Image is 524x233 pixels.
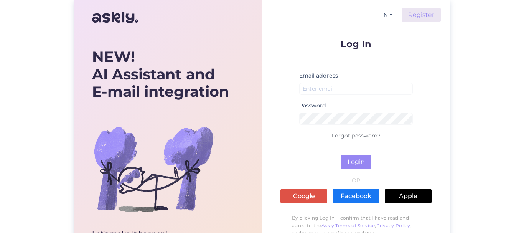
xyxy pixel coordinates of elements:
img: bg-askly [92,107,215,230]
a: Askly Terms of Service [321,223,375,228]
button: Login [341,155,371,169]
p: Log In [280,39,432,49]
b: NEW! [92,48,135,66]
a: Google [280,189,327,203]
img: Askly [92,8,138,27]
label: Email address [299,72,338,80]
span: OR [351,178,362,183]
a: Forgot password? [331,132,381,139]
div: AI Assistant and E-mail integration [92,48,229,101]
button: EN [377,10,395,21]
label: Password [299,102,326,110]
a: Privacy Policy [376,223,410,228]
a: Facebook [333,189,379,203]
a: Apple [385,189,432,203]
input: Enter email [299,83,413,95]
a: Register [402,8,441,22]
